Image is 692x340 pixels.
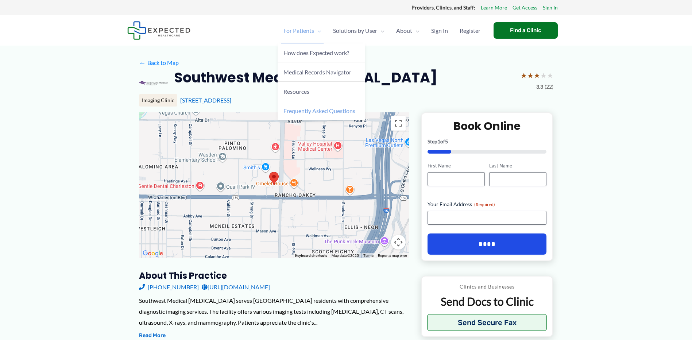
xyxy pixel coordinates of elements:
a: Learn More [481,3,507,12]
button: Toggle fullscreen view [391,116,406,131]
span: 3.3 [536,82,543,92]
h3: About this practice [139,270,409,281]
div: Imaging Clinic [139,94,177,107]
a: AboutMenu Toggle [390,18,425,43]
span: Map data ©2025 [332,254,359,258]
p: Clinics and Businesses [427,282,547,291]
a: Register [454,18,486,43]
span: ← [139,59,146,66]
a: [PHONE_NUMBER] [139,282,199,293]
a: Sign In [425,18,454,43]
span: ★ [521,69,527,82]
button: Map camera controls [391,235,406,250]
span: For Patients [283,18,314,43]
span: (Required) [474,202,495,207]
a: [STREET_ADDRESS] [180,97,231,104]
span: Solutions by User [333,18,377,43]
label: First Name [428,162,485,169]
a: Medical Records Navigator [278,62,365,82]
span: ★ [540,69,547,82]
a: [URL][DOMAIN_NAME] [202,282,270,293]
button: Keyboard shortcuts [295,253,327,258]
span: Frequently Asked Questions [283,107,355,114]
a: For PatientsMenu Toggle [278,18,327,43]
span: Register [460,18,480,43]
span: Resources [283,88,309,95]
a: Open this area in Google Maps (opens a new window) [141,249,165,258]
a: Sign In [543,3,558,12]
span: ★ [527,69,534,82]
a: Resources [278,82,365,101]
span: Menu Toggle [412,18,420,43]
label: Your Email Address [428,201,547,208]
a: Solutions by UserMenu Toggle [327,18,390,43]
span: Medical Records Navigator [283,69,351,76]
img: Google [141,249,165,258]
label: Last Name [489,162,546,169]
a: ←Back to Map [139,57,179,68]
span: ★ [547,69,553,82]
a: Terms (opens in new tab) [363,254,374,258]
img: Expected Healthcare Logo - side, dark font, small [127,21,190,40]
span: Menu Toggle [377,18,384,43]
h2: Book Online [428,119,547,133]
div: Southwest Medical [MEDICAL_DATA] serves [GEOGRAPHIC_DATA] residents with comprehensive diagnostic... [139,295,409,328]
span: (22) [545,82,553,92]
a: How does Expected work? [278,43,365,63]
a: Report a map error [378,254,407,258]
span: 5 [445,138,448,144]
nav: Primary Site Navigation [278,18,486,43]
span: 1 [437,138,440,144]
a: Find a Clinic [494,22,558,39]
span: About [396,18,412,43]
p: Send Docs to Clinic [427,294,547,309]
span: Sign In [431,18,448,43]
strong: Providers, Clinics, and Staff: [411,4,475,11]
button: Read More [139,331,166,340]
span: Menu Toggle [314,18,321,43]
a: Frequently Asked Questions [278,101,365,120]
a: Get Access [513,3,537,12]
button: Send Secure Fax [427,314,547,331]
span: ★ [534,69,540,82]
p: Step of [428,139,547,144]
span: How does Expected work? [283,49,349,56]
h2: Southwest Medical [MEDICAL_DATA] [174,69,437,86]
